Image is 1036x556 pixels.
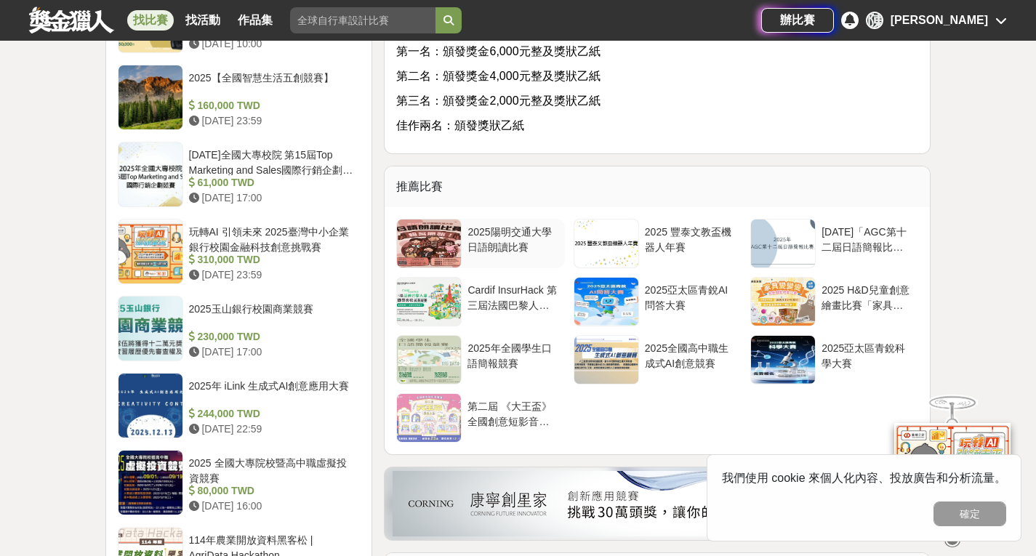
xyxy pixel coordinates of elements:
[189,252,355,267] div: 310,000 TWD
[189,456,355,483] div: 2025 全國大專院校暨高中職虛擬投資競賽
[396,45,600,57] span: 第一名：頒發獎金6,000元整及獎狀乙紙
[232,10,278,31] a: 作品集
[822,341,912,368] div: 2025亞太區青銳科學大賽
[127,10,174,31] a: 找比賽
[750,335,918,384] a: 2025亞太區青銳科學大賽
[118,450,361,515] a: 2025 全國大專院校暨高中職虛擬投資競賽 80,000 TWD [DATE] 16:00
[189,113,355,129] div: [DATE] 23:59
[866,12,883,29] div: 陳
[396,119,524,132] span: 佳作兩名：頒發獎狀乙紙
[822,225,912,252] div: [DATE]「AGC第十二屆日語簡報比賽」
[396,219,564,268] a: 2025陽明交通大學日語朗讀比賽
[189,379,355,406] div: 2025年 iLink 生成式AI創意應用大賽
[396,70,600,82] span: 第二名：頒發獎金4,000元整及獎狀乙紙
[761,8,834,33] a: 辦比賽
[467,399,558,427] div: 第二屆 《大王盃》全國創意短影音競賽
[396,277,564,326] a: Cardif InsurHack 第三屆法國巴黎人壽校園黑客松商業競賽
[118,65,361,130] a: 2025【全國智慧生活五創競賽】 160,000 TWD [DATE] 23:59
[574,277,742,326] a: 2025亞太區青銳AI問答大賽
[750,219,918,268] a: [DATE]「AGC第十二屆日語簡報比賽」
[189,70,355,98] div: 2025【全國智慧生活五創競賽】
[189,148,355,175] div: [DATE]全國大專校院 第15屆Top Marketing and Sales國際行銷企劃競賽
[118,142,361,207] a: [DATE]全國大專校院 第15屆Top Marketing and Sales國際行銷企劃競賽 61,000 TWD [DATE] 17:00
[189,98,355,113] div: 160,000 TWD
[393,471,922,536] img: 002bfeea-f109-479a-9f1f-db9c5f6f693a.png
[822,283,912,310] div: 2025 H&D兒童創意繪畫比賽「家具變變變」
[118,373,361,438] a: 2025年 iLink 生成式AI創意應用大賽 244,000 TWD [DATE] 22:59
[645,283,736,310] div: 2025亞太區青銳AI問答大賽
[574,219,742,268] a: 2025 豐泰文教盃機器人年賽
[467,283,558,310] div: Cardif InsurHack 第三屆法國巴黎人壽校園黑客松商業競賽
[750,277,918,326] a: 2025 H&D兒童創意繪畫比賽「家具變變變」
[722,472,1006,484] span: 我們使用 cookie 來個人化內容、投放廣告和分析流量。
[891,12,988,29] div: [PERSON_NAME]
[396,335,564,384] a: 2025年全國學生口語簡報競賽
[189,36,355,52] div: [DATE] 10:00
[933,501,1006,526] button: 確定
[396,393,564,443] a: 第二屆 《大王盃》全國創意短影音競賽
[574,335,742,384] a: 2025全國高中職生成式AI創意競賽
[189,406,355,422] div: 244,000 TWD
[189,175,355,190] div: 61,000 TWD
[290,7,435,33] input: 全球自行車設計比賽
[180,10,226,31] a: 找活動
[467,225,558,252] div: 2025陽明交通大學日語朗讀比賽
[189,329,355,345] div: 230,000 TWD
[189,302,355,329] div: 2025玉山銀行校園商業競賽
[189,345,355,360] div: [DATE] 17:00
[467,341,558,368] div: 2025年全國學生口語簡報競賽
[894,419,1011,515] img: d2146d9a-e6f6-4337-9592-8cefde37ba6b.png
[189,483,355,499] div: 80,000 TWD
[118,296,361,361] a: 2025玉山銀行校園商業競賽 230,000 TWD [DATE] 17:00
[645,225,736,252] div: 2025 豐泰文教盃機器人年賽
[385,166,930,207] div: 推薦比賽
[189,499,355,514] div: [DATE] 16:00
[189,422,355,437] div: [DATE] 22:59
[396,94,600,107] span: 第三名：頒發獎金2,000元整及獎狀乙紙
[189,190,355,206] div: [DATE] 17:00
[645,341,736,368] div: 2025全國高中職生成式AI創意競賽
[189,267,355,283] div: [DATE] 23:59
[118,219,361,284] a: 玩轉AI 引領未來 2025臺灣中小企業銀行校園金融科技創意挑戰賽 310,000 TWD [DATE] 23:59
[189,225,355,252] div: 玩轉AI 引領未來 2025臺灣中小企業銀行校園金融科技創意挑戰賽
